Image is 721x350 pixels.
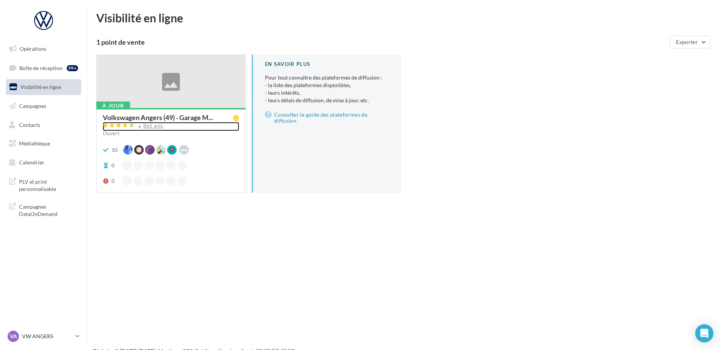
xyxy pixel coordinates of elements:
[111,146,118,154] div: 10
[19,159,44,166] span: Calendrier
[5,117,83,133] a: Contacts
[96,102,130,110] div: À jour
[265,110,389,125] a: Consulter le guide des plateformes de diffusion
[5,79,83,95] a: Visibilité en ligne
[5,198,83,221] a: Campagnes DataOnDemand
[5,173,83,196] a: PLV et print personnalisable
[103,122,239,131] a: 865 avis
[5,155,83,170] a: Calendrier
[111,177,114,185] div: 0
[22,333,72,340] p: VW ANGERS
[103,130,119,136] span: Ouvert
[19,202,78,218] span: Campagnes DataOnDemand
[67,65,78,71] div: 99+
[19,64,63,71] span: Boîte de réception
[265,97,389,104] li: - leurs délais de diffusion, de mise à jour, etc.
[5,98,83,114] a: Campagnes
[265,81,389,89] li: - la liste des plateformes disponibles,
[695,324,713,342] div: Open Intercom Messenger
[96,12,712,23] div: Visibilité en ligne
[20,45,46,52] span: Opérations
[5,41,83,57] a: Opérations
[111,162,114,169] div: 0
[265,89,389,97] li: - leurs intérêts,
[96,39,666,45] div: 1 point de vente
[19,121,40,128] span: Contacts
[19,140,50,147] span: Médiathèque
[6,329,81,344] a: VA VW ANGERS
[103,114,213,121] span: Volkswagen Angers (49) - Garage M...
[20,84,61,90] span: Visibilité en ligne
[143,123,163,128] div: 865 avis
[676,39,698,45] span: Exporter
[669,36,710,48] button: Exporter
[5,136,83,152] a: Médiathèque
[5,60,83,76] a: Boîte de réception99+
[10,333,17,340] span: VA
[19,103,46,109] span: Campagnes
[265,74,389,104] p: Pour tout connaître des plateformes de diffusion :
[19,177,78,193] span: PLV et print personnalisable
[265,61,389,68] div: En savoir plus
